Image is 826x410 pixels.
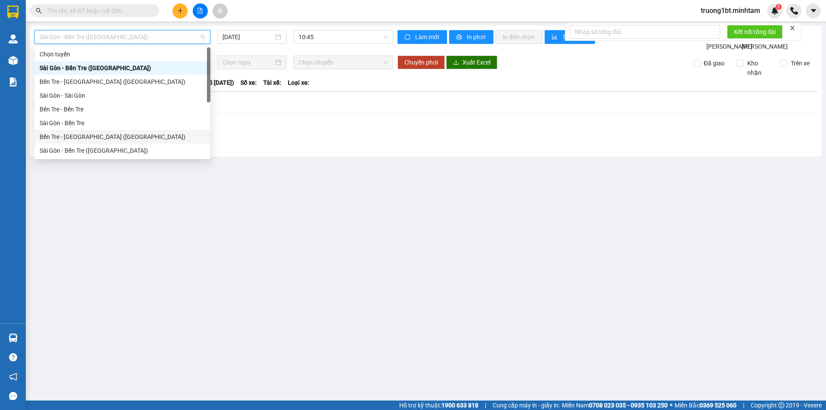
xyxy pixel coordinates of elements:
input: 14/09/2025 [222,32,274,42]
span: aim [217,8,223,14]
div: Sài Gòn - Bến Tre (CN) [34,61,210,75]
span: Miền Bắc [675,401,737,410]
span: search [36,8,42,14]
span: Loại xe: [288,78,309,87]
span: notification [9,373,17,381]
span: file-add [197,8,203,14]
input: Tìm tên, số ĐT hoặc mã đơn [47,6,149,15]
span: Đã giao [700,59,728,68]
button: plus [173,3,188,18]
div: Sài Gòn - Bến Tre ([GEOGRAPHIC_DATA]) [40,63,205,73]
strong: 0369 525 060 [700,402,737,409]
span: 1 [777,4,780,10]
img: warehouse-icon [9,34,18,43]
span: Làm mới [415,32,440,42]
img: warehouse-icon [9,56,18,65]
button: printerIn phơi [449,30,493,44]
div: Sài Gòn - Bến Tre (CT) [34,144,210,157]
span: truong1bt.minhtam [694,5,767,16]
button: Chuyển phơi [398,55,445,69]
span: | [485,401,486,410]
span: Hỗ trợ kỹ thuật: [399,401,478,410]
span: caret-down [810,7,817,15]
div: Sài Gòn - Bến Tre ([GEOGRAPHIC_DATA]) [40,146,205,155]
span: Đã [PERSON_NAME] : [6,54,67,73]
div: Bến Tre - Bến Tre [34,102,210,116]
span: close [789,25,795,31]
span: Nhận: [72,7,92,16]
span: sync [404,34,412,41]
button: downloadXuất Excel [446,55,497,69]
span: 10:45 [299,31,388,43]
span: Tài xế: [263,78,281,87]
span: Kho nhận [744,59,774,77]
div: Sài Gòn - Bến Tre [40,118,205,128]
img: logo-vxr [7,6,18,18]
span: message [9,392,17,400]
span: Sài Gòn - Bến Tre (CN) [40,31,205,43]
span: Gửi: [7,8,21,17]
span: | [743,401,744,410]
div: NHI [72,27,141,37]
span: Số xe: [240,78,257,87]
div: Sài Gòn - Sài Gòn [40,91,205,100]
div: Chọn tuyến [40,49,205,59]
span: plus [177,8,183,14]
img: phone-icon [790,7,798,15]
img: icon-new-feature [771,7,779,15]
div: Bến Tre - Sài Gòn (CN) [34,75,210,89]
span: In phơi [467,32,487,42]
span: Miền Nam [562,401,668,410]
span: Kết nối tổng đài [734,27,776,37]
button: bar-chartThống kê [545,30,595,44]
div: Sài Gòn - Sài Gòn [34,89,210,102]
strong: 1900 633 818 [441,402,478,409]
span: Chọn chuyến [299,56,388,69]
div: [PERSON_NAME] [72,7,141,27]
span: ⚪️ [670,404,672,407]
span: copyright [778,402,784,408]
button: aim [213,3,228,18]
img: warehouse-icon [9,333,18,342]
span: Trên xe [787,59,813,68]
input: Nhập số tổng đài [570,25,720,39]
span: question-circle [9,353,17,361]
div: Bến Tre [7,7,66,18]
input: Chọn ngày [222,58,274,67]
div: Bến Tre - Bến Tre [40,105,205,114]
div: Bến Tre - Sài Gòn (CT) [34,130,210,144]
sup: 1 [776,4,782,10]
button: syncLàm mới [398,30,447,44]
span: Cung cấp máy in - giấy in: [493,401,560,410]
button: In đơn chọn [496,30,542,44]
div: 25.000 [6,54,67,83]
div: Sài Gòn - Bến Tre [34,116,210,130]
span: printer [456,34,463,41]
img: solution-icon [9,77,18,86]
span: bar-chart [552,34,559,41]
div: AN [7,18,66,28]
button: file-add [193,3,208,18]
div: Chọn tuyến [34,47,210,61]
button: caret-down [806,3,821,18]
button: Kết nối tổng đài [727,25,783,39]
div: Bến Tre - [GEOGRAPHIC_DATA] ([GEOGRAPHIC_DATA]) [40,77,205,86]
div: Bến Tre - [GEOGRAPHIC_DATA] ([GEOGRAPHIC_DATA]) [40,132,205,142]
strong: 0708 023 035 - 0935 103 250 [589,402,668,409]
